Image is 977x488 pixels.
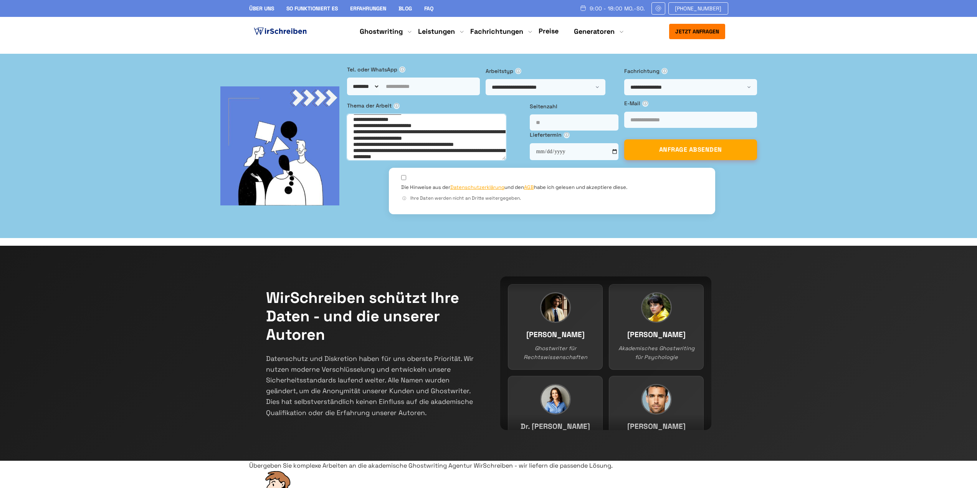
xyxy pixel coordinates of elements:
[661,68,668,74] span: ⓘ
[249,461,728,471] div: Übergeben Sie komplexe Arbeiten an die akademische Ghostwriting Agentur WirSchreiben - wir liefer...
[418,27,455,36] a: Leistungen
[515,68,521,74] span: ⓘ
[249,5,274,12] a: Über uns
[252,26,308,37] img: logo ghostwriter-österreich
[424,5,433,12] a: FAQ
[617,420,696,432] h3: [PERSON_NAME]
[500,276,711,430] div: Team members continuous slider
[590,5,645,12] span: 9:00 - 18:00 Mo.-So.
[624,99,757,108] label: E-Mail
[347,65,480,74] label: Tel. oder WhatsApp
[347,101,524,110] label: Thema der Arbeit
[530,131,618,139] label: Liefertermin
[642,101,648,107] span: ⓘ
[668,2,728,15] a: [PHONE_NUMBER]
[574,27,615,36] a: Generatoren
[401,195,407,202] span: ⓘ
[617,329,696,341] h3: [PERSON_NAME]
[401,195,703,202] div: Ihre Daten werden nicht an Dritte weitergegeben.
[516,420,595,432] h3: Dr. [PERSON_NAME]
[398,5,412,12] a: Blog
[580,5,587,11] img: Schedule
[486,67,618,75] label: Arbeitstyp
[266,353,477,418] p: Datenschutz und Diskretion haben für uns oberste Priorität. Wir nutzen moderne Verschlüsselung un...
[286,5,338,12] a: So funktioniert es
[539,26,559,35] a: Preise
[516,329,595,341] h3: [PERSON_NAME]
[470,27,523,36] a: Fachrichtungen
[669,24,725,39] button: Jetzt anfragen
[350,5,386,12] a: Erfahrungen
[399,66,405,73] span: ⓘ
[401,184,627,191] label: Die Hinweise aus der und den habe ich gelesen und akzeptiere diese.
[450,184,504,190] a: Datenschutzerklärung
[624,139,757,160] button: ANFRAGE ABSENDEN
[266,289,477,344] h2: WirSchreiben schützt Ihre Daten - und die unserer Autoren
[624,67,757,75] label: Fachrichtung
[655,5,662,12] img: Email
[393,103,400,109] span: ⓘ
[675,5,722,12] span: [PHONE_NUMBER]
[360,27,403,36] a: Ghostwriting
[220,86,339,205] img: bg
[564,132,570,138] span: ⓘ
[530,102,618,111] label: Seitenzahl
[524,184,534,190] a: AGB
